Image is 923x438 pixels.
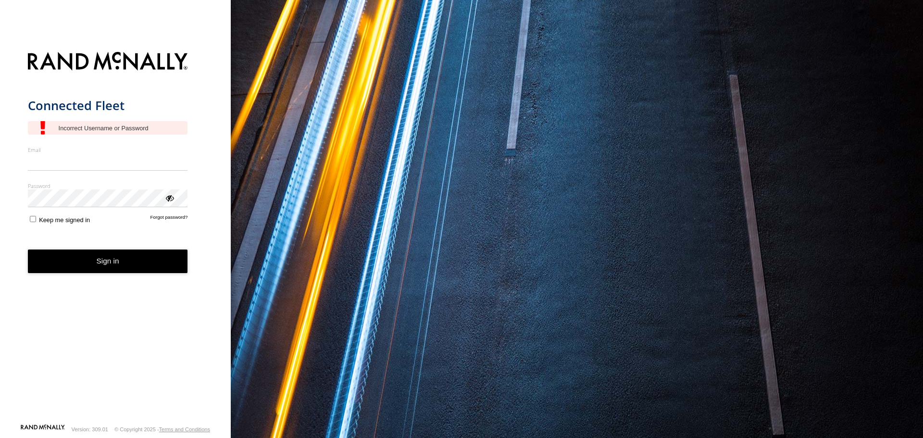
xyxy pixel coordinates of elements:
h1: Connected Fleet [28,98,188,113]
span: Keep me signed in [39,216,90,224]
img: Rand McNally [28,50,188,75]
div: Version: 309.01 [72,426,108,432]
input: Keep me signed in [30,216,36,222]
label: Password [28,182,188,189]
div: ViewPassword [164,193,174,202]
div: © Copyright 2025 - [114,426,210,432]
a: Visit our Website [21,425,65,434]
label: Email [28,146,188,153]
button: Sign in [28,250,188,273]
a: Terms and Conditions [159,426,210,432]
a: Forgot password? [150,214,188,224]
form: main [28,46,203,424]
